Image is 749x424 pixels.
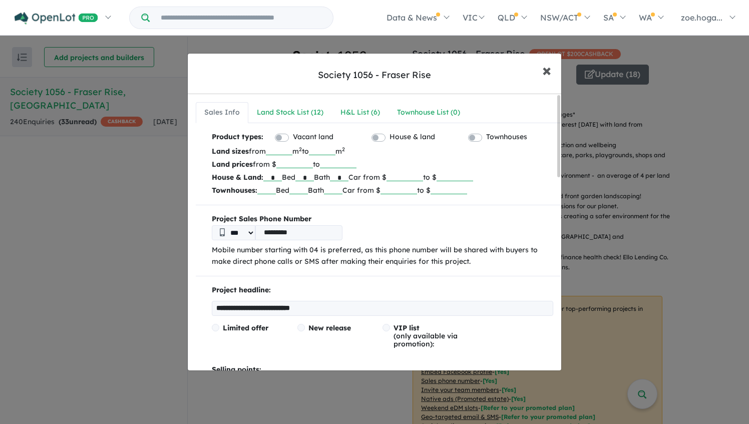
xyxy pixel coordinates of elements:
b: Land prices [212,160,253,169]
b: House & Land: [212,173,263,182]
p: Project headline: [212,284,553,296]
input: Try estate name, suburb, builder or developer [152,7,331,29]
b: Project Sales Phone Number [212,213,553,225]
span: New release [308,323,351,332]
span: Limited offer [223,323,268,332]
div: Land Stock List ( 12 ) [257,107,323,119]
p: from $ to [212,158,553,171]
sup: 2 [299,146,302,153]
b: Townhouses: [212,186,257,195]
p: Bed Bath Car from $ to $ [212,184,553,197]
div: Society 1056 - Fraser Rise [318,69,431,82]
div: H&L List ( 6 ) [340,107,380,119]
sup: 2 [342,146,345,153]
p: Selling points: [212,364,553,376]
label: Townhouses [486,131,527,143]
div: Sales Info [204,107,240,119]
p: Mobile number starting with 04 is preferred, as this phone number will be shared with buyers to m... [212,244,553,268]
label: House & land [390,131,435,143]
img: Phone icon [220,228,225,236]
span: zoe.hoga... [681,13,722,23]
span: × [542,59,551,81]
b: Product types: [212,131,263,145]
img: Openlot PRO Logo White [15,12,98,25]
b: Land sizes [212,147,249,156]
p: Bed Bath Car from $ to $ [212,171,553,184]
span: (only available via promotion): [394,323,458,348]
p: from m to m [212,145,553,158]
label: Vacant land [293,131,333,143]
span: VIP list [394,323,420,332]
div: Townhouse List ( 0 ) [397,107,460,119]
